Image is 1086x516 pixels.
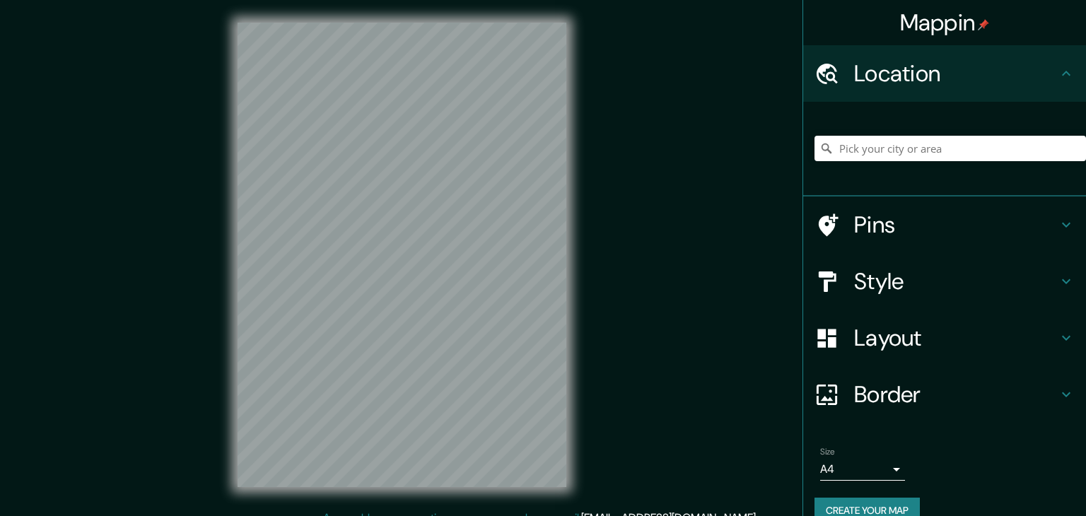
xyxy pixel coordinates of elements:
[854,59,1058,88] h4: Location
[854,324,1058,352] h4: Layout
[803,310,1086,366] div: Layout
[900,8,990,37] h4: Mappin
[854,267,1058,295] h4: Style
[814,136,1086,161] input: Pick your city or area
[803,253,1086,310] div: Style
[803,366,1086,423] div: Border
[854,380,1058,409] h4: Border
[820,458,905,481] div: A4
[238,23,566,487] canvas: Map
[803,45,1086,102] div: Location
[978,19,989,30] img: pin-icon.png
[803,197,1086,253] div: Pins
[820,446,835,458] label: Size
[854,211,1058,239] h4: Pins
